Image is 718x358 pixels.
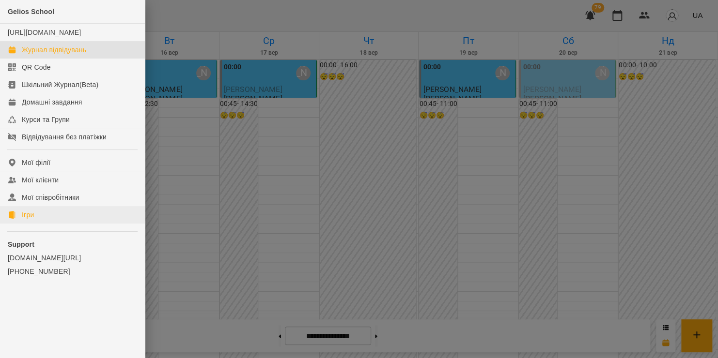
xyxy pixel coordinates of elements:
a: [URL][DOMAIN_NAME] [8,29,81,36]
a: [DOMAIN_NAME][URL] [8,253,137,263]
div: Журнал відвідувань [22,45,86,55]
div: Мої клієнти [22,175,59,185]
div: Курси та Групи [22,115,70,124]
div: Ігри [22,210,34,220]
div: Домашні завдання [22,97,82,107]
p: Support [8,239,137,249]
div: Відвідування без платіжки [22,132,107,142]
div: Шкільний Журнал(Beta) [22,80,98,89]
div: QR Code [22,62,51,72]
div: Мої філії [22,158,50,167]
a: [PHONE_NUMBER] [8,267,137,276]
span: Gelios School [8,8,54,15]
div: Мої співробітники [22,193,79,202]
